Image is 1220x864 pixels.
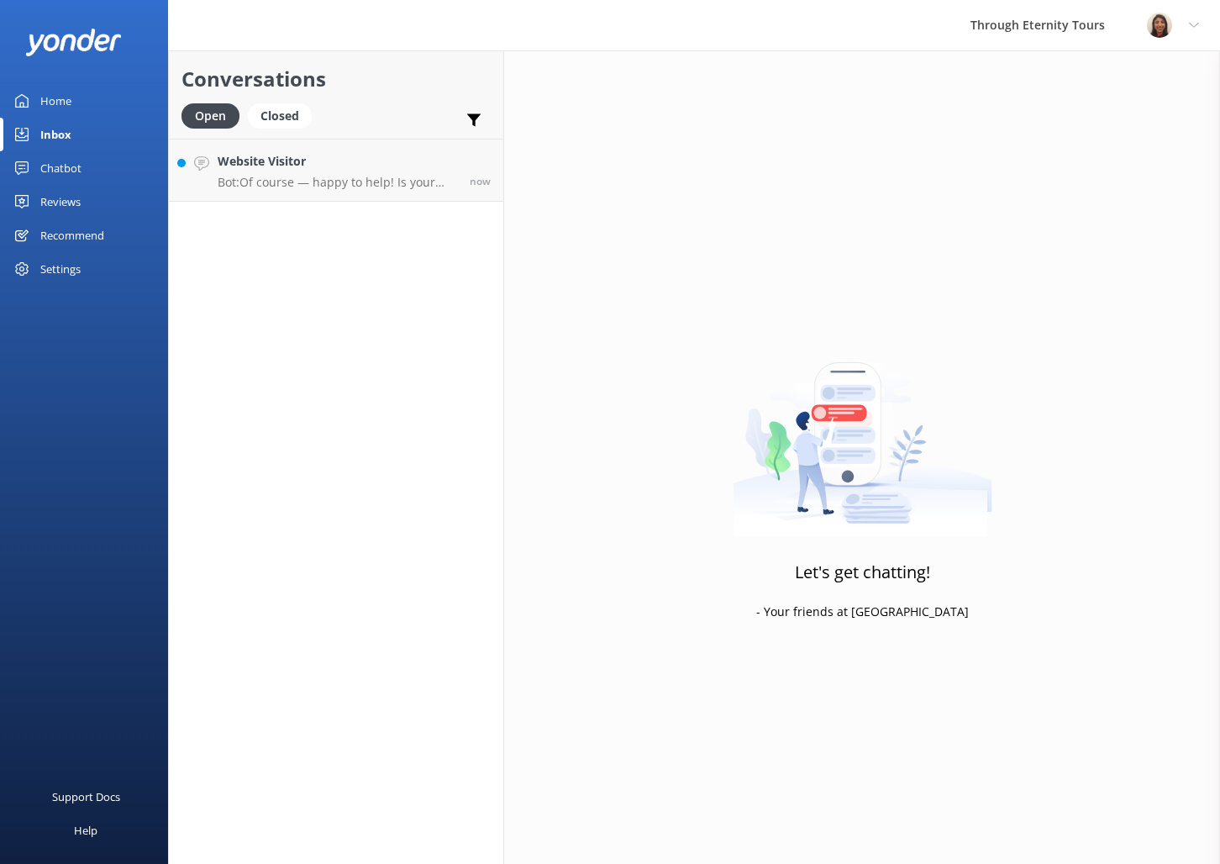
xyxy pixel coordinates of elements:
img: yonder-white-logo.png [25,29,122,56]
p: Bot: Of course — happy to help! Is your issue related to: - 🔄 Changing or canceling a tour - 📧 No... [218,175,457,190]
div: Closed [248,103,312,129]
div: Recommend [40,219,104,252]
h4: Website Visitor [218,152,457,171]
h3: Let's get chatting! [795,559,930,586]
div: Home [40,84,71,118]
p: - Your friends at [GEOGRAPHIC_DATA] [756,603,969,621]
span: Aug 31 2025 01:34pm (UTC +02:00) Europe/Amsterdam [470,174,491,188]
div: Settings [40,252,81,286]
div: Support Docs [52,780,120,814]
div: Inbox [40,118,71,151]
div: Chatbot [40,151,82,185]
img: artwork of a man stealing a conversation from at giant smartphone [733,327,992,537]
a: Closed [248,106,320,124]
div: Help [74,814,97,847]
h2: Conversations [181,63,491,95]
a: Website VisitorBot:Of course — happy to help! Is your issue related to: - 🔄 Changing or canceling... [169,139,503,202]
div: Open [181,103,239,129]
img: 725-1755267273.png [1147,13,1172,38]
a: Open [181,106,248,124]
div: Reviews [40,185,81,219]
